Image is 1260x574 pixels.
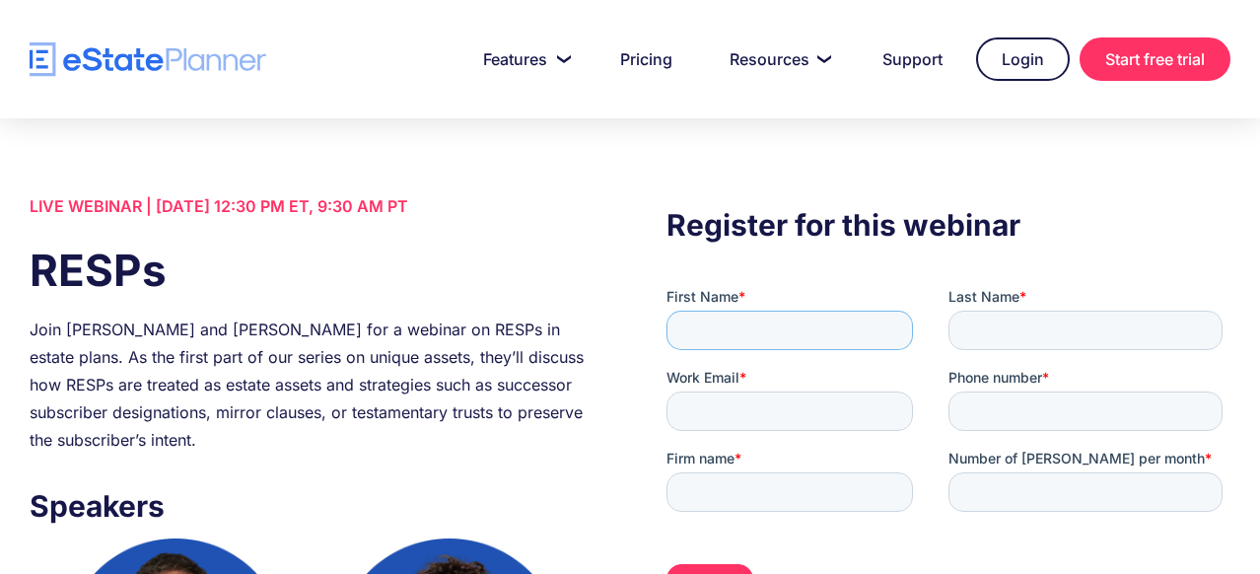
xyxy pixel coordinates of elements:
div: Join [PERSON_NAME] and [PERSON_NAME] for a webinar on RESPs in estate plans. As the first part of... [30,316,594,454]
a: Features [459,39,587,79]
a: Login [976,37,1070,81]
h3: Speakers [30,483,594,529]
a: Pricing [596,39,696,79]
a: home [30,42,266,77]
div: LIVE WEBINAR | [DATE] 12:30 PM ET, 9:30 AM PT [30,192,594,220]
a: Support [859,39,966,79]
a: Start free trial [1080,37,1230,81]
h3: Register for this webinar [666,202,1230,248]
h1: RESPs [30,240,594,301]
a: Resources [706,39,849,79]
